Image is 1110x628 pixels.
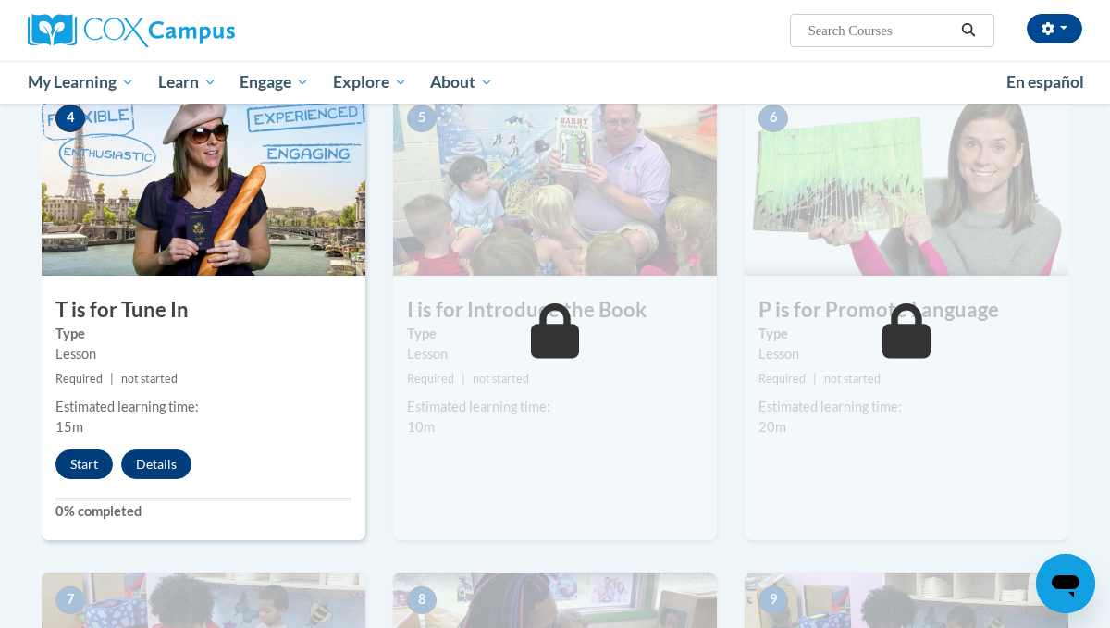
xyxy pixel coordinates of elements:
[955,19,982,42] button: Search
[393,91,717,276] img: Course Image
[55,586,85,614] span: 7
[55,372,103,386] span: Required
[745,296,1068,325] h3: P is for Promote Language
[807,19,955,42] input: Search Courses
[462,372,465,386] span: |
[393,296,717,325] h3: I is for Introduce the Book
[28,71,134,93] span: My Learning
[407,586,437,614] span: 8
[407,372,454,386] span: Required
[758,419,786,435] span: 20m
[110,372,114,386] span: |
[240,71,309,93] span: Engage
[758,586,788,614] span: 9
[758,397,1054,417] div: Estimated learning time:
[1027,14,1082,43] button: Account Settings
[16,61,146,104] a: My Learning
[321,61,419,104] a: Explore
[28,14,361,47] a: Cox Campus
[42,296,365,325] h3: T is for Tune In
[473,372,529,386] span: not started
[55,419,83,435] span: 15m
[121,449,191,479] button: Details
[158,71,216,93] span: Learn
[407,344,703,364] div: Lesson
[994,63,1096,102] a: En español
[228,61,321,104] a: Engage
[42,91,365,276] img: Course Image
[55,397,351,417] div: Estimated learning time:
[1036,554,1095,613] iframe: Button to launch messaging window
[1006,72,1084,92] span: En español
[419,61,506,104] a: About
[55,449,113,479] button: Start
[28,14,235,47] img: Cox Campus
[758,105,788,132] span: 6
[758,344,1054,364] div: Lesson
[333,71,407,93] span: Explore
[55,105,85,132] span: 4
[758,372,806,386] span: Required
[824,372,881,386] span: not started
[407,324,703,344] label: Type
[758,324,1054,344] label: Type
[55,344,351,364] div: Lesson
[430,71,493,93] span: About
[813,372,817,386] span: |
[407,397,703,417] div: Estimated learning time:
[745,91,1068,276] img: Course Image
[407,419,435,435] span: 10m
[55,324,351,344] label: Type
[55,501,351,522] label: 0% completed
[121,372,178,386] span: not started
[146,61,228,104] a: Learn
[407,105,437,132] span: 5
[14,61,1096,104] div: Main menu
